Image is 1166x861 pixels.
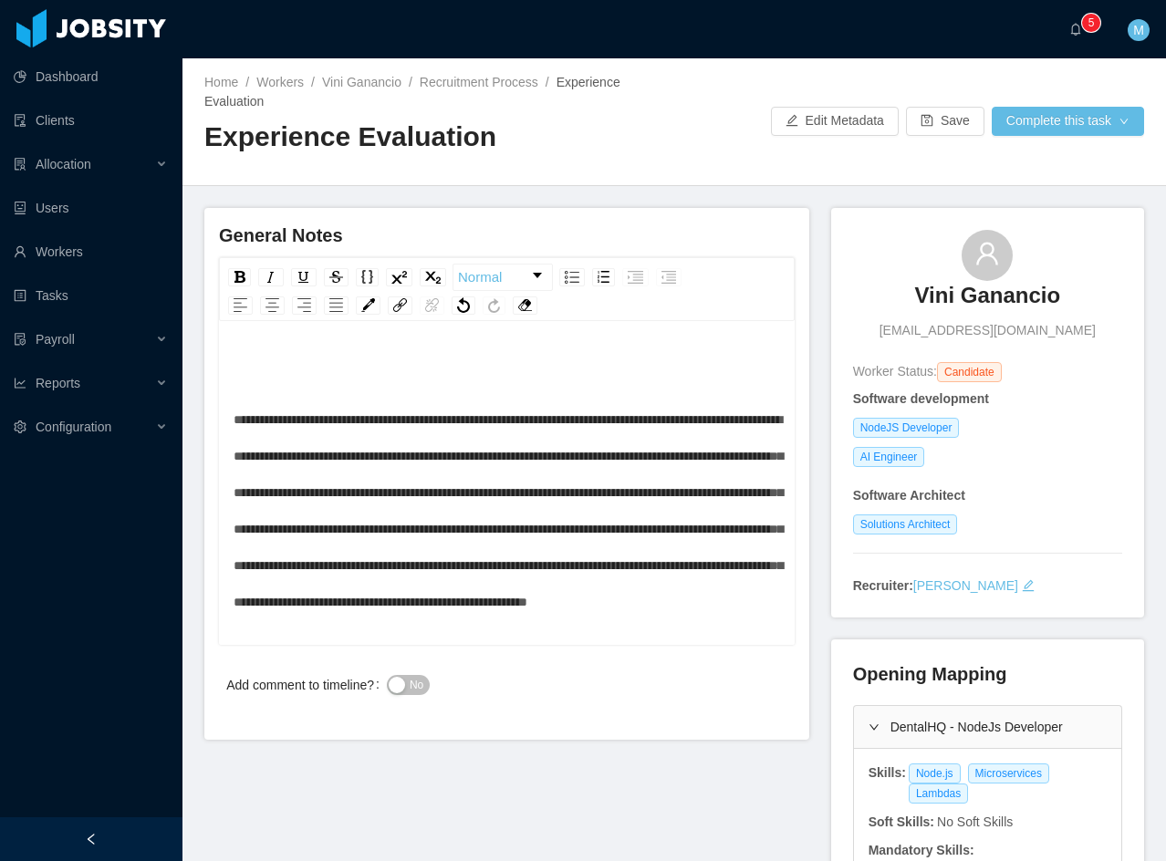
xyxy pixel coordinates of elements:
[14,190,168,226] a: icon: robotUsers
[388,296,412,315] div: Link
[458,259,502,296] span: Normal
[556,264,685,291] div: rdw-list-control
[559,268,585,286] div: Unordered
[36,420,111,434] span: Configuration
[245,75,249,89] span: /
[509,296,541,315] div: rdw-remove-control
[260,296,285,315] div: Center
[226,678,387,692] label: Add comment to timeline?
[324,268,349,286] div: Strikethrough
[448,296,509,315] div: rdw-history-control
[546,75,549,89] span: /
[420,268,446,286] div: Subscript
[291,268,317,286] div: Underline
[853,364,937,379] span: Worker Status:
[356,268,379,286] div: Monospace
[1069,23,1082,36] i: icon: bell
[450,264,556,291] div: rdw-block-control
[1082,14,1100,32] sup: 5
[853,661,1007,687] h4: Opening Mapping
[853,447,925,467] span: AI Engineer
[592,268,615,286] div: Ordered
[1088,14,1095,32] p: 5
[453,264,553,291] div: rdw-dropdown
[420,296,444,315] div: Unlink
[915,281,1061,321] a: Vini Ganancio
[14,102,168,139] a: icon: auditClients
[224,264,450,291] div: rdw-inline-control
[410,676,423,694] span: No
[219,257,795,321] div: rdw-toolbar
[869,843,974,857] strong: Mandatory Skills:
[219,223,795,248] h4: General Notes
[324,296,349,315] div: Justify
[204,119,674,156] h2: Experience Evaluation
[14,233,168,270] a: icon: userWorkers
[936,813,1015,832] div: No Soft Skills
[256,75,304,89] a: Workers
[906,107,984,136] button: icon: saveSave
[224,296,352,315] div: rdw-textalign-control
[869,721,880,732] i: icon: right
[974,241,1000,266] i: icon: user
[909,783,968,804] span: Lambdas
[854,706,1121,748] div: icon: rightDentalHQ - NodeJs Developer
[14,377,26,389] i: icon: line-chart
[913,578,1018,593] a: [PERSON_NAME]
[219,257,795,645] div: rdw-wrapper
[36,376,80,390] span: Reports
[311,75,315,89] span: /
[992,107,1144,136] button: Complete this taskicon: down
[409,75,412,89] span: /
[420,75,538,89] a: Recruitment Process
[36,332,75,347] span: Payroll
[234,352,781,671] div: rdw-editor
[384,296,448,315] div: rdw-link-control
[1022,579,1035,592] i: icon: edit
[322,75,401,89] a: Vini Ganancio
[937,362,1002,382] span: Candidate
[771,107,899,136] button: icon: editEdit Metadata
[258,268,284,286] div: Italic
[453,265,552,290] a: Block Type
[880,321,1096,340] span: [EMAIL_ADDRESS][DOMAIN_NAME]
[853,418,960,438] span: NodeJS Developer
[204,75,620,109] span: Experience Evaluation
[869,814,934,829] strong: Soft Skills:
[292,296,317,315] div: Right
[853,391,989,406] strong: Software development
[204,75,238,89] a: Home
[968,763,1049,783] span: Microservices
[483,296,505,315] div: Redo
[14,158,26,171] i: icon: solution
[853,578,913,593] strong: Recruiter:
[228,268,251,286] div: Bold
[1133,19,1144,41] span: M
[513,296,537,315] div: Remove
[14,277,168,314] a: icon: profileTasks
[915,281,1061,310] h3: Vini Ganancio
[853,488,965,503] strong: Software Architect
[14,333,26,346] i: icon: file-protect
[869,765,906,780] strong: Skills:
[853,514,958,534] span: Solutions Architect
[622,268,649,286] div: Indent
[14,420,26,433] i: icon: setting
[14,58,168,95] a: icon: pie-chartDashboard
[228,296,253,315] div: Left
[909,763,961,783] span: Node.js
[352,296,384,315] div: rdw-color-picker
[36,157,91,171] span: Allocation
[386,268,412,286] div: Superscript
[452,296,475,315] div: Undo
[656,268,682,286] div: Outdent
